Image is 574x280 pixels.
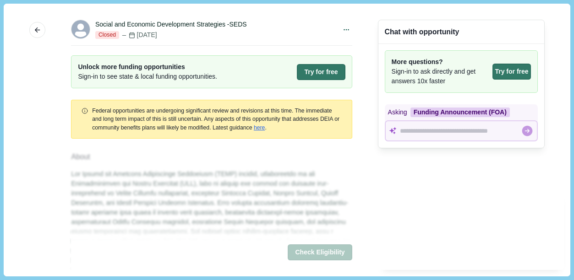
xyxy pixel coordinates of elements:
[254,124,265,131] a: here
[492,64,530,80] button: Try for free
[95,31,119,39] span: Closed
[392,57,490,67] span: More questions?
[92,107,342,132] div: .
[410,108,510,117] div: Funding Announcement (FOA)
[121,30,157,40] div: [DATE]
[95,20,247,29] div: Social and Economic Development Strategies -SEDS
[78,62,217,72] span: Unlock more funding opportunities
[385,104,538,120] div: Asking
[78,72,217,81] span: Sign-in to see state & local funding opportunities.
[92,108,339,131] span: Federal opportunities are undergoing significant review and revisions at this time. The immediate...
[392,67,490,86] span: Sign-in to ask directly and get answers 10x faster
[385,27,459,37] div: Chat with opportunity
[297,64,345,80] button: Try for free
[288,244,352,260] button: Check Eligibility
[71,20,90,38] svg: avatar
